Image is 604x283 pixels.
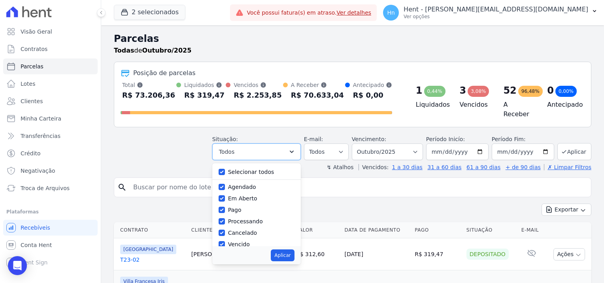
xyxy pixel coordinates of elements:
[327,164,353,170] label: ↯ Atalhos
[271,249,294,261] button: Aplicar
[547,84,554,97] div: 0
[353,89,392,102] div: R$ 0,00
[3,111,98,126] a: Minha Carteira
[8,256,27,275] div: Open Intercom Messenger
[247,9,371,17] span: Você possui fatura(s) em atraso.
[463,222,518,238] th: Situação
[466,249,509,260] div: Depositado
[416,84,423,97] div: 1
[506,164,541,170] a: + de 90 dias
[114,46,191,55] p: de
[219,147,234,157] span: Todos
[404,6,588,13] p: Hent - [PERSON_NAME][EMAIL_ADDRESS][DOMAIN_NAME]
[404,13,588,20] p: Ver opções
[228,207,242,213] label: Pago
[466,164,500,170] a: 61 a 90 dias
[291,89,344,102] div: R$ 70.633,04
[544,164,591,170] a: ✗ Limpar Filtros
[337,9,372,16] a: Ver detalhes
[387,10,394,15] span: Hn
[142,47,192,54] strong: Outubro/2025
[3,41,98,57] a: Contratos
[212,136,238,142] label: Situação:
[3,180,98,196] a: Troca de Arquivos
[3,163,98,179] a: Negativação
[359,164,389,170] label: Vencidos:
[3,237,98,253] a: Conta Hent
[122,81,175,89] div: Total
[184,81,225,89] div: Liquidados
[228,218,263,225] label: Processando
[557,143,591,160] button: Aplicar
[468,86,489,97] div: 3,08%
[416,100,447,109] h4: Liquidados
[21,80,36,88] span: Lotes
[411,222,463,238] th: Pago
[228,169,274,175] label: Selecionar todos
[3,128,98,144] a: Transferências
[392,164,423,170] a: 1 a 30 dias
[117,183,127,192] i: search
[21,241,52,249] span: Conta Hent
[21,167,55,175] span: Negativação
[122,89,175,102] div: R$ 73.206,36
[133,68,196,78] div: Posição de parcelas
[411,238,463,270] td: R$ 319,47
[21,45,47,53] span: Contratos
[120,245,176,254] span: [GEOGRAPHIC_DATA]
[188,238,247,270] td: [PERSON_NAME]
[518,222,545,238] th: E-mail
[304,136,323,142] label: E-mail:
[234,89,281,102] div: R$ 2.253,85
[492,135,554,143] label: Período Fim:
[114,32,591,46] h2: Parcelas
[21,224,50,232] span: Recebíveis
[6,207,94,217] div: Plataformas
[547,100,578,109] h4: Antecipado
[503,84,516,97] div: 52
[352,136,386,142] label: Vencimento:
[427,164,461,170] a: 31 a 60 dias
[503,100,534,119] h4: A Receber
[3,93,98,109] a: Clientes
[234,81,281,89] div: Vencidos
[342,238,412,270] td: [DATE]
[228,195,257,202] label: Em Aberto
[291,81,344,89] div: A Receber
[128,179,588,195] input: Buscar por nome do lote ou do cliente
[460,84,466,97] div: 3
[21,62,43,70] span: Parcelas
[553,248,585,260] button: Ações
[293,238,342,270] td: R$ 312,60
[120,256,185,264] a: T23-02
[3,58,98,74] a: Parcelas
[21,28,52,36] span: Visão Geral
[424,86,445,97] div: 0,44%
[114,5,185,20] button: 2 selecionados
[228,241,250,247] label: Vencido
[3,220,98,236] a: Recebíveis
[3,145,98,161] a: Crédito
[228,230,257,236] label: Cancelado
[460,100,491,109] h4: Vencidos
[114,47,134,54] strong: Todas
[426,136,465,142] label: Período Inicío:
[518,86,543,97] div: 96,48%
[212,143,301,160] button: Todos
[542,204,591,216] button: Exportar
[21,97,43,105] span: Clientes
[184,89,225,102] div: R$ 319,47
[377,2,604,24] button: Hn Hent - [PERSON_NAME][EMAIL_ADDRESS][DOMAIN_NAME] Ver opções
[21,115,61,123] span: Minha Carteira
[555,86,577,97] div: 0,00%
[3,76,98,92] a: Lotes
[188,222,247,238] th: Cliente
[114,222,188,238] th: Contrato
[228,184,256,190] label: Agendado
[21,149,41,157] span: Crédito
[3,24,98,40] a: Visão Geral
[293,222,342,238] th: Valor
[353,81,392,89] div: Antecipado
[21,132,60,140] span: Transferências
[21,184,70,192] span: Troca de Arquivos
